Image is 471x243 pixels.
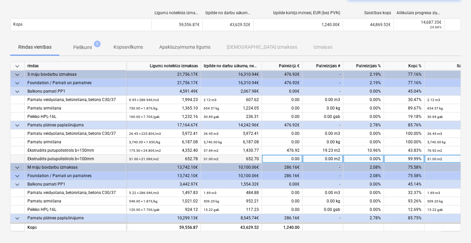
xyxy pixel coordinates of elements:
div: 476.92€ [262,121,303,129]
div: 0.00% [343,113,384,121]
div: 1,232.16 [129,113,198,121]
div: 1,240.00 [262,223,303,231]
div: 476.92 [262,146,303,155]
div: 0.00€ [262,180,303,189]
div: S māju būvdarbu izmaksas [27,70,123,79]
div: 952.21 [204,197,259,205]
div: 0.00% [343,96,384,104]
div: 0.00% [343,155,384,163]
small: 15.22 gab [427,208,443,212]
div: 16,310.94€ [201,79,262,87]
div: - [303,163,343,172]
div: Balkonu pamati PP1 [27,87,123,96]
div: 5,972.41 [129,129,198,138]
div: M māju būvdarbu izmaksas [27,163,123,172]
span: keyboard_arrow_down [13,88,21,96]
span: keyboard_arrow_down [13,71,21,79]
div: 8,545.74€ [201,214,262,222]
div: 0.00 kg [303,197,343,205]
div: 19.23 m2 [303,146,343,155]
div: - [303,70,343,79]
div: 100.00% [384,222,425,231]
div: 476.92€ [262,70,303,79]
div: 2.78% [343,214,384,222]
div: - [303,180,343,189]
small: 1.69 m3 [427,191,440,195]
small: 24.66% [430,25,442,29]
small: 654.57 kg [204,106,219,110]
div: 484.88 [204,189,259,197]
div: 0.00 [262,113,303,121]
div: 85.75% [384,214,425,222]
div: Pamatu veidņošana, betonēšana, betons C30/37 [27,129,123,138]
small: 1.69 m3 [204,191,217,195]
div: 59,556.87€ [151,19,202,30]
div: 0.00 [262,155,303,163]
div: 99.99% [384,155,425,163]
div: Līgumā noteiktās izmaksas [155,10,200,16]
div: 0.00% [343,87,384,96]
div: Atlikušais progresa ziņojums [396,10,442,16]
div: 1,240.00€ [253,19,343,30]
div: 10.96% [343,146,384,155]
div: 12.69% [384,205,425,214]
div: Pamatu plātnes paplašinājums [27,121,123,129]
small: 30.69 gab [204,115,219,119]
div: 652.78 [129,155,198,163]
div: Pamatu armēšana [27,197,123,205]
div: 3,583.45 [129,222,198,231]
div: rindas [25,62,126,70]
div: Balkonu pamati PP1 [27,180,123,189]
div: Peikko HPL-16L [27,205,123,214]
small: 3,740.00 kg [427,140,446,144]
small: 730.00 × 1.87€ / kg [129,106,158,110]
div: 2,067.98€ [201,87,262,96]
div: Līgumā noteiktās izmaksas [126,62,201,70]
div: 1,554.32€ [201,180,262,189]
small: 3,740.00 × 1.65€ / kg [129,140,160,144]
div: 21,756.17€ [126,79,201,87]
div: 0.00% [343,138,384,146]
small: 30.69 gab [427,115,443,119]
div: 0.00 gab [303,113,343,121]
div: 85.76% [384,121,425,129]
div: 1,365.10 [129,104,198,113]
small: 120.00 × 7.70€ / gab [129,208,160,212]
div: 6,187.08 [204,138,259,146]
small: 2.12 m3 [427,98,440,102]
div: 14,242.96€ [201,121,262,129]
div: - [303,121,343,129]
div: 45.04% [384,87,425,96]
div: 6,187.08 [129,138,198,146]
div: 1,994.23 [129,96,198,104]
div: 0.00 m2 [303,155,343,163]
div: 2.78% [343,121,384,129]
div: Pamatu armēšana [27,138,123,146]
div: 236.31 [204,113,259,121]
div: 652.70 [204,155,259,163]
span: keyboard_arrow_down [13,214,21,222]
div: 75.58% [384,172,425,180]
div: Izpilde no darbu sākuma, neskaitot kārtējā mēneša izpildi [205,10,251,16]
div: 0.00% [343,104,384,113]
small: 160.00 × 7.70€ / gab [129,115,160,119]
div: 19.18% [384,113,425,121]
div: 0.00% [343,205,384,214]
div: Izpilde kārtējā mēnesī, EUR (bez PVN) [256,10,340,16]
div: 13,742.10€ [126,163,201,172]
div: Pamatu plātnes paplašinājums [27,214,123,222]
small: 26.45 × 225.80€ / m3 [129,132,161,136]
div: 0.00 m3 [303,189,343,197]
div: 0.00% [343,129,384,138]
span: keyboard_arrow_down [13,180,21,189]
span: keyboard_arrow_down [13,62,21,70]
div: - [303,87,343,96]
div: 0.00 gab [303,205,343,214]
div: 0.00% [343,197,384,205]
p: Kopā [13,22,22,27]
div: Peikko HPL-16L [27,113,123,121]
div: Pamatu armēšana [27,104,123,113]
small: 5.22 × 286.94€ / m3 [129,191,159,195]
div: 0.00 [262,205,303,214]
div: 0.00 [262,104,303,113]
